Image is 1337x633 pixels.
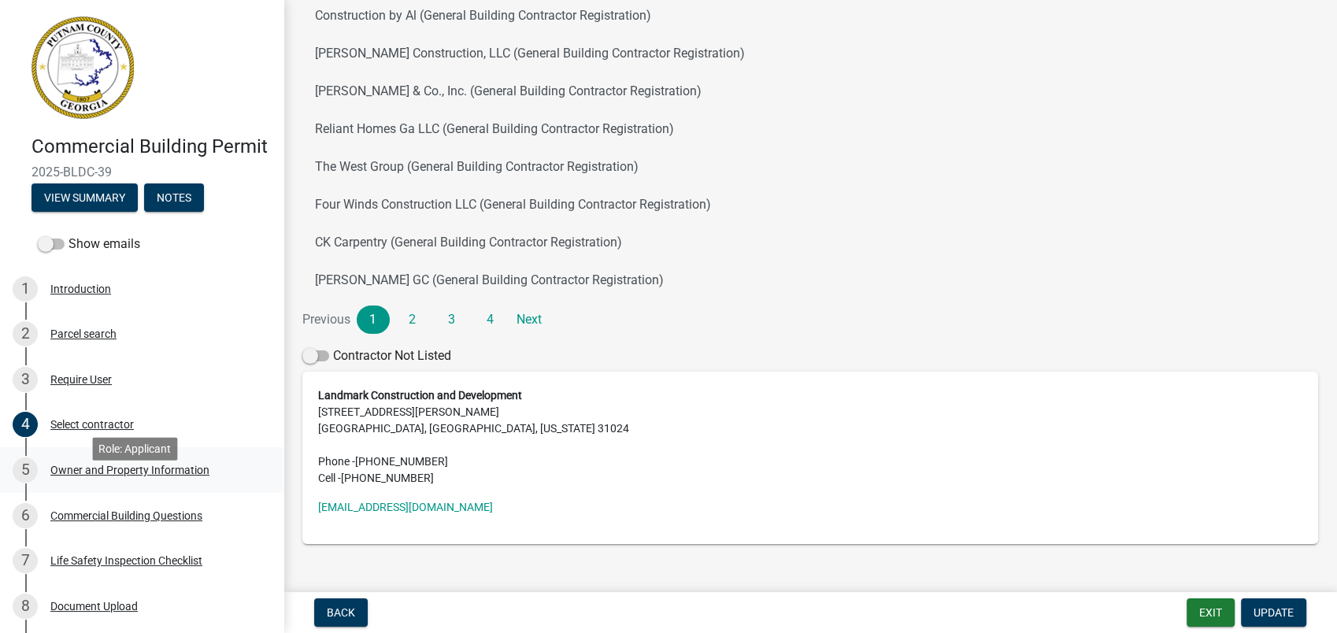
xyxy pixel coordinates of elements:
[31,135,271,158] h4: Commercial Building Permit
[50,419,134,430] div: Select contractor
[144,183,204,212] button: Notes
[31,183,138,212] button: View Summary
[13,594,38,619] div: 8
[302,72,1318,110] button: [PERSON_NAME] & Co., Inc. (General Building Contractor Registration)
[357,305,390,334] a: 1
[302,186,1318,224] button: Four Winds Construction LLC (General Building Contractor Registration)
[13,276,38,302] div: 1
[31,165,252,180] span: 2025-BLDC-39
[50,328,117,339] div: Parcel search
[50,283,111,294] div: Introduction
[50,555,202,566] div: Life Safety Inspection Checklist
[1187,598,1235,627] button: Exit
[318,472,341,484] abbr: Cell -
[13,503,38,528] div: 6
[327,606,355,619] span: Back
[302,35,1318,72] button: [PERSON_NAME] Construction, LLC (General Building Contractor Registration)
[50,510,202,521] div: Commercial Building Questions
[302,224,1318,261] button: CK Carpentry (General Building Contractor Registration)
[92,437,177,460] div: Role: Applicant
[1254,606,1294,619] span: Update
[318,455,355,468] abbr: Phone -
[13,412,38,437] div: 4
[314,598,368,627] button: Back
[144,192,204,205] wm-modal-confirm: Notes
[318,389,522,402] strong: Landmark Construction and Development
[13,457,38,483] div: 5
[341,472,434,484] span: [PHONE_NUMBER]
[435,305,468,334] a: 3
[302,346,451,365] label: Contractor Not Listed
[318,501,493,513] a: [EMAIL_ADDRESS][DOMAIN_NAME]
[302,261,1318,299] button: [PERSON_NAME] GC (General Building Contractor Registration)
[302,148,1318,186] button: The West Group (General Building Contractor Registration)
[474,305,507,334] a: 4
[50,465,209,476] div: Owner and Property Information
[31,17,134,119] img: Putnam County, Georgia
[31,192,138,205] wm-modal-confirm: Summary
[13,367,38,392] div: 3
[13,548,38,573] div: 7
[13,321,38,346] div: 2
[302,110,1318,148] button: Reliant Homes Ga LLC (General Building Contractor Registration)
[318,387,1302,487] address: [STREET_ADDRESS][PERSON_NAME] [GEOGRAPHIC_DATA], [GEOGRAPHIC_DATA], [US_STATE] 31024
[50,374,112,385] div: Require User
[355,455,448,468] span: [PHONE_NUMBER]
[38,235,140,254] label: Show emails
[50,601,138,612] div: Document Upload
[396,305,429,334] a: 2
[1241,598,1306,627] button: Update
[513,305,546,334] a: Next
[302,305,1318,334] nav: Page navigation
